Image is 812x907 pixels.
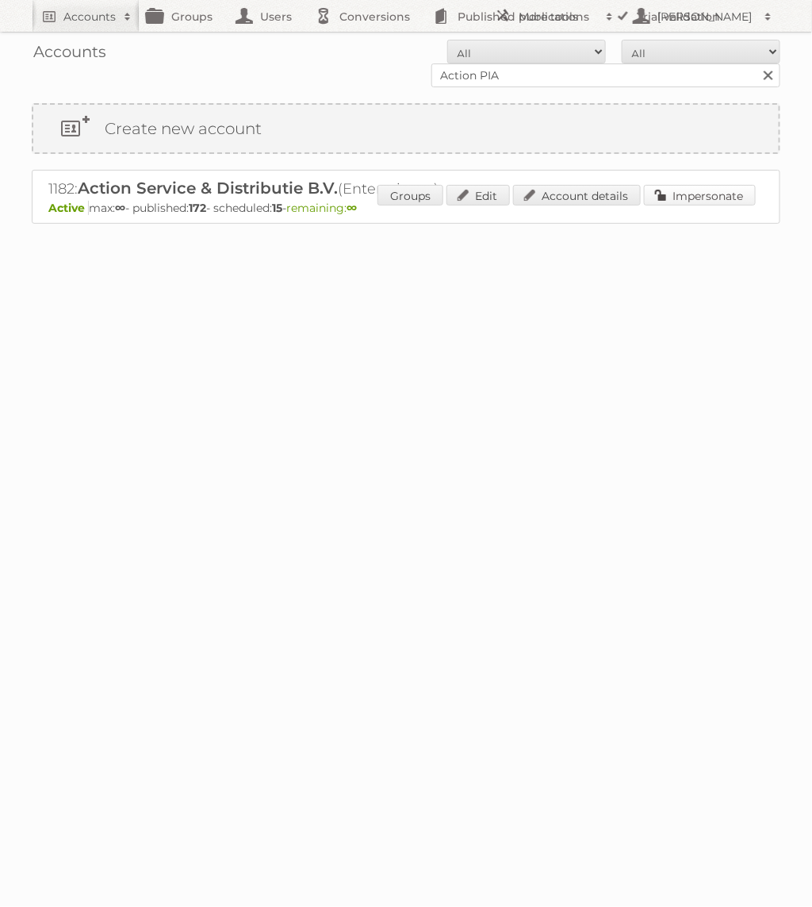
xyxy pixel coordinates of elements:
[115,201,125,215] strong: ∞
[644,185,756,206] a: Impersonate
[189,201,206,215] strong: 172
[377,185,443,206] a: Groups
[653,9,756,25] h2: [PERSON_NAME]
[48,201,764,215] p: max: - published: - scheduled: -
[286,201,357,215] span: remaining:
[272,201,282,215] strong: 15
[446,185,510,206] a: Edit
[78,179,338,198] span: Action Service & Distributie B.V.
[63,9,116,25] h2: Accounts
[33,105,779,152] a: Create new account
[48,201,89,215] span: Active
[513,185,641,206] a: Account details
[347,201,357,215] strong: ∞
[519,9,598,25] h2: More tools
[48,179,603,199] h2: 1182: (Enterprise ∞)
